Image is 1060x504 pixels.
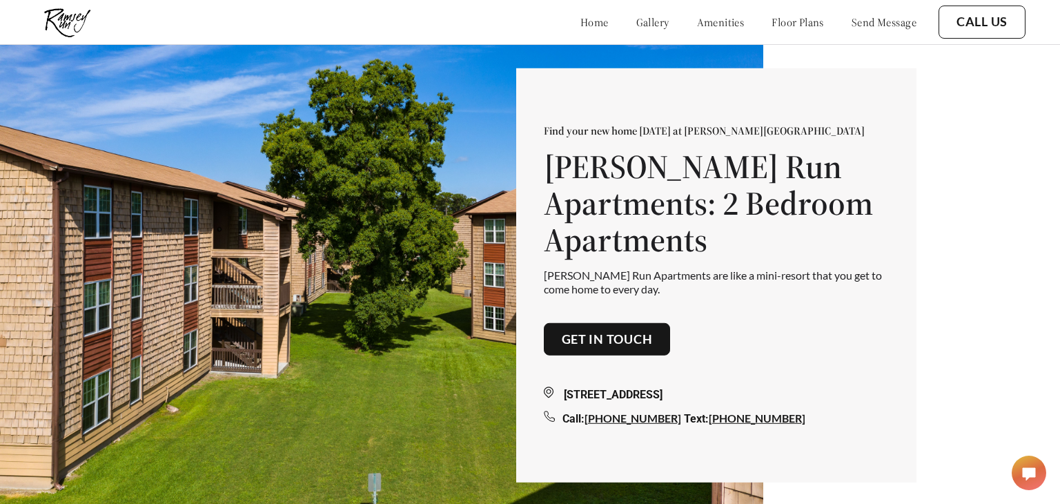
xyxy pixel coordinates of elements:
a: [PHONE_NUMBER] [585,411,681,425]
a: gallery [636,15,669,29]
a: home [580,15,609,29]
a: floor plans [772,15,824,29]
a: Get in touch [562,332,653,347]
img: ramsey_run_logo.jpg [35,3,100,41]
span: Call: [562,412,585,425]
a: send message [852,15,916,29]
p: [PERSON_NAME] Run Apartments are like a mini-resort that you get to come home to every day. [544,269,889,295]
a: amenities [697,15,745,29]
p: Find your new home [DATE] at [PERSON_NAME][GEOGRAPHIC_DATA] [544,124,889,137]
span: Text: [684,412,709,425]
button: Get in touch [544,323,671,356]
button: Call Us [939,6,1025,39]
a: [PHONE_NUMBER] [709,411,805,425]
div: [STREET_ADDRESS] [544,387,889,403]
h1: [PERSON_NAME] Run Apartments: 2 Bedroom Apartments [544,148,889,258]
a: Call Us [956,14,1008,30]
